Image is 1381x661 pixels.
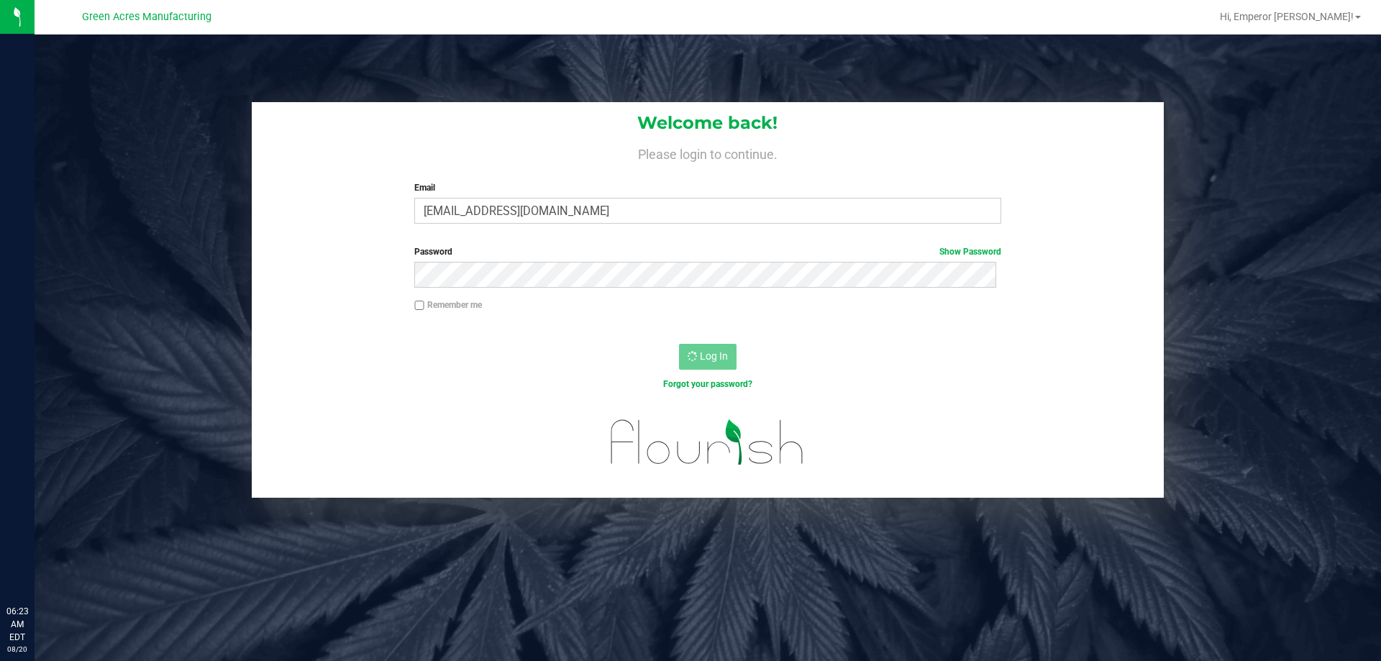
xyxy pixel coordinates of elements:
[414,301,424,311] input: Remember me
[663,379,752,389] a: Forgot your password?
[252,114,1164,132] h1: Welcome back!
[6,644,28,655] p: 08/20
[593,406,821,479] img: flourish_logo.svg
[82,11,211,23] span: Green Acres Manufacturing
[414,247,452,257] span: Password
[700,350,728,362] span: Log In
[414,298,482,311] label: Remember me
[1220,11,1354,22] span: Hi, Emperor [PERSON_NAME]!
[414,181,1001,194] label: Email
[679,344,737,370] button: Log In
[6,605,28,644] p: 06:23 AM EDT
[252,144,1164,161] h4: Please login to continue.
[939,247,1001,257] a: Show Password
